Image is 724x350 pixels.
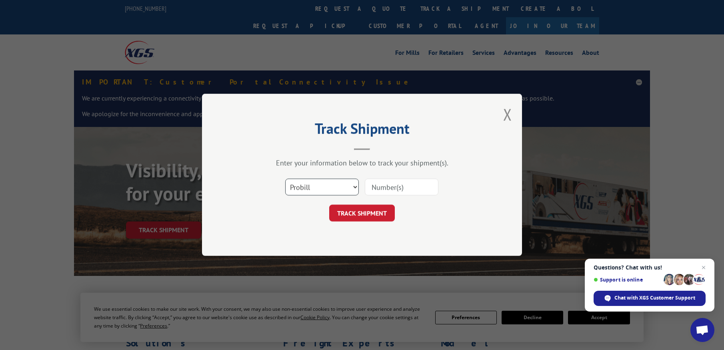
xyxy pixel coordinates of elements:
div: Chat with XGS Customer Support [594,291,706,306]
span: Chat with XGS Customer Support [614,294,695,302]
div: Enter your information below to track your shipment(s). [242,159,482,168]
span: Close chat [699,263,708,272]
div: Open chat [690,318,714,342]
button: TRACK SHIPMENT [329,205,395,222]
span: Support is online [594,277,661,283]
span: Questions? Chat with us! [594,264,706,271]
input: Number(s) [365,179,438,196]
button: Close modal [503,104,512,125]
h2: Track Shipment [242,123,482,138]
